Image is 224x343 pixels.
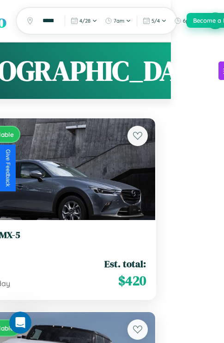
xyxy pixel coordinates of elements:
[140,15,170,26] button: 5/4
[5,149,11,187] div: Give Feedback
[183,18,194,24] span: 6pm
[102,15,134,26] button: 7am
[151,18,160,24] span: 5 / 4
[171,15,203,26] button: 6pm
[9,312,31,334] iframe: Intercom live chat
[114,18,124,24] span: 7am
[118,271,146,290] span: $ 420
[68,15,100,26] button: 4/28
[79,18,91,24] span: 4 / 28
[104,257,146,270] span: Est. total:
